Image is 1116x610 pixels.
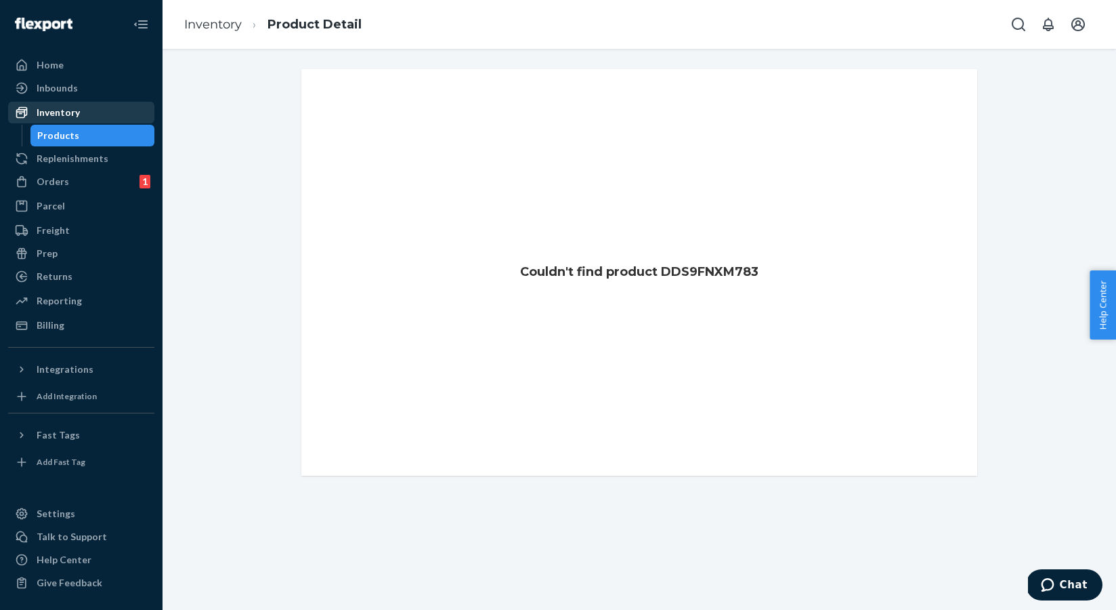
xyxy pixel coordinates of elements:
button: Fast Tags [8,424,154,446]
a: Reporting [8,290,154,312]
div: Products [37,129,79,142]
div: Help Center [37,553,91,567]
div: Integrations [37,363,93,376]
div: Talk to Support [37,530,107,544]
div: Prep [37,247,58,260]
iframe: Opens a widget where you can chat to one of our agents [1028,569,1102,603]
div: Give Feedback [37,576,102,590]
div: 1 [139,175,150,188]
div: Home [37,58,64,72]
a: Inbounds [8,77,154,99]
a: Product Detail [267,17,362,32]
a: Add Fast Tag [8,451,154,473]
a: Parcel [8,195,154,217]
a: Billing [8,314,154,336]
a: Inventory [184,17,242,32]
div: Settings [37,507,75,521]
a: Settings [8,503,154,525]
button: Talk to Support [8,526,154,548]
div: Billing [37,319,64,332]
div: Freight [37,224,70,237]
a: Help Center [8,549,154,571]
a: Returns [8,266,154,287]
button: Give Feedback [8,572,154,594]
div: Inventory [37,106,80,119]
a: Products [30,125,155,146]
button: Open Search Box [1005,11,1032,38]
button: Help Center [1090,270,1116,340]
div: Parcel [37,199,65,213]
button: Open notifications [1035,11,1062,38]
a: Replenishments [8,148,154,169]
div: Fast Tags [37,428,80,442]
ol: breadcrumbs [173,5,372,45]
div: Add Fast Tag [37,456,85,468]
img: Flexport logo [15,18,72,31]
a: Inventory [8,102,154,123]
button: Close Navigation [127,11,154,38]
div: Couldn't find product DDS9FNXM783 [301,69,977,476]
div: Add Integration [37,390,97,402]
a: Orders1 [8,171,154,192]
div: Returns [37,270,72,283]
button: Open account menu [1065,11,1092,38]
div: Reporting [37,294,82,308]
button: Integrations [8,359,154,380]
div: Orders [37,175,69,188]
a: Home [8,54,154,76]
a: Prep [8,243,154,264]
a: Freight [8,220,154,241]
a: Add Integration [8,386,154,407]
div: Inbounds [37,81,78,95]
div: Replenishments [37,152,108,165]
